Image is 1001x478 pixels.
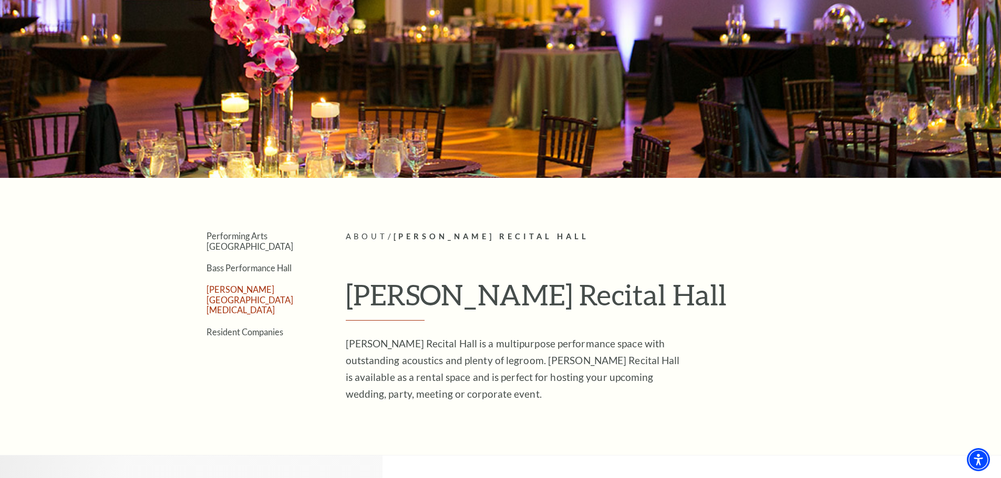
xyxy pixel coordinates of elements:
a: Performing Arts [GEOGRAPHIC_DATA] [207,231,293,251]
h1: [PERSON_NAME] Recital Hall [346,278,827,321]
div: Accessibility Menu [967,448,990,471]
a: Resident Companies [207,327,283,337]
span: [PERSON_NAME] Recital Hall [394,232,590,241]
span: About [346,232,388,241]
p: [PERSON_NAME] Recital Hall is a multipurpose performance space with outstanding acoustics and ple... [346,335,687,402]
a: Bass Performance Hall [207,263,292,273]
a: [PERSON_NAME][GEOGRAPHIC_DATA][MEDICAL_DATA] [207,284,293,315]
p: / [346,230,827,243]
